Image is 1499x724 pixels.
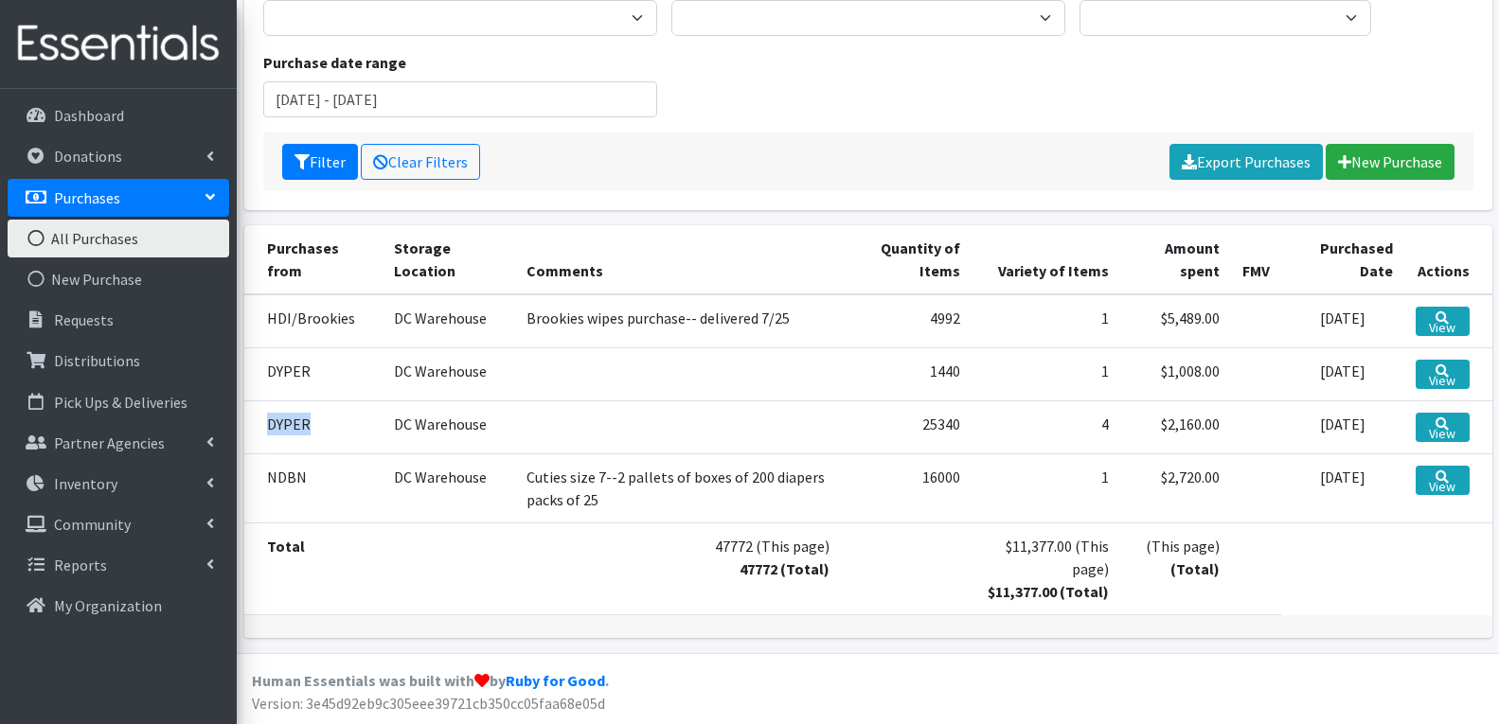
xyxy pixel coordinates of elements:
[515,225,841,294] th: Comments
[244,347,384,400] td: DYPER
[361,144,480,180] a: Clear Filters
[988,582,1109,601] strong: $11,377.00 (Total)
[972,294,1120,348] td: 1
[841,347,972,400] td: 1440
[263,81,657,117] input: January 1, 2011 - December 31, 2011
[244,400,384,453] td: DYPER
[515,453,841,522] td: Cuties size 7--2 pallets of boxes of 200 diapers packs of 25
[263,51,406,74] label: Purchase date range
[1231,225,1281,294] th: FMV
[8,260,229,298] a: New Purchase
[841,294,972,348] td: 4992
[282,144,358,180] button: Filter
[1281,347,1404,400] td: [DATE]
[54,188,120,207] p: Purchases
[252,671,609,690] strong: Human Essentials was built with by .
[244,294,384,348] td: HDI/Brookies
[1281,294,1404,348] td: [DATE]
[54,147,122,166] p: Donations
[8,383,229,421] a: Pick Ups & Deliveries
[8,587,229,625] a: My Organization
[1120,294,1231,348] td: $5,489.00
[252,694,605,713] span: Version: 3e45d92eb9c305eee39721cb350cc05faa68e05d
[54,351,140,370] p: Distributions
[1120,347,1231,400] td: $1,008.00
[1281,453,1404,522] td: [DATE]
[515,294,841,348] td: Brookies wipes purchase-- delivered 7/25
[383,400,515,453] td: DC Warehouse
[1326,144,1454,180] a: New Purchase
[740,559,830,578] strong: 47772 (Total)
[54,310,114,329] p: Requests
[1169,144,1323,180] a: Export Purchases
[383,225,515,294] th: Storage Location
[267,537,305,556] strong: Total
[54,433,165,452] p: Partner Agencies
[8,546,229,584] a: Reports
[972,225,1120,294] th: Variety of Items
[1416,466,1469,495] a: View
[1404,225,1491,294] th: Actions
[1281,225,1404,294] th: Purchased Date
[1120,453,1231,522] td: $2,720.00
[54,596,162,615] p: My Organization
[8,301,229,339] a: Requests
[8,465,229,503] a: Inventory
[1416,307,1469,336] a: View
[54,474,117,493] p: Inventory
[972,347,1120,400] td: 1
[54,393,187,412] p: Pick Ups & Deliveries
[8,12,229,76] img: HumanEssentials
[54,556,107,574] p: Reports
[972,400,1120,453] td: 4
[383,294,515,348] td: DC Warehouse
[1281,400,1404,453] td: [DATE]
[383,347,515,400] td: DC Warehouse
[515,522,841,614] td: 47772 (This page)
[54,106,124,125] p: Dashboard
[1120,225,1231,294] th: Amount spent
[972,522,1120,614] td: $11,377.00 (This page)
[1416,413,1469,442] a: View
[8,342,229,380] a: Distributions
[54,515,131,534] p: Community
[244,453,384,522] td: NDBN
[1120,522,1231,614] td: (This page)
[8,137,229,175] a: Donations
[8,505,229,543] a: Community
[841,453,972,522] td: 16000
[506,671,605,690] a: Ruby for Good
[8,424,229,462] a: Partner Agencies
[841,400,972,453] td: 25340
[972,453,1120,522] td: 1
[8,97,229,134] a: Dashboard
[244,225,384,294] th: Purchases from
[1170,559,1220,578] strong: (Total)
[1416,360,1469,389] a: View
[383,453,515,522] td: DC Warehouse
[8,179,229,217] a: Purchases
[1120,400,1231,453] td: $2,160.00
[8,220,229,257] a: All Purchases
[841,225,972,294] th: Quantity of Items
